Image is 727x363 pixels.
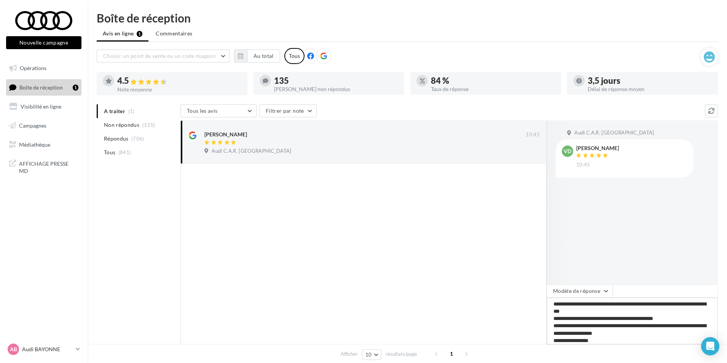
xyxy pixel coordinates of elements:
button: Tous les avis [180,104,257,117]
button: Au total [234,50,280,62]
span: (135) [142,122,155,128]
span: (841) [118,149,131,155]
span: AB [10,345,17,353]
span: Boîte de réception [19,84,63,90]
span: Tous les avis [187,107,218,114]
button: Filtrer par note [259,104,317,117]
div: Taux de réponse [431,86,555,92]
div: Tous [284,48,305,64]
span: Opérations [20,65,46,71]
span: 10 [365,352,372,358]
span: Répondus [104,135,129,142]
button: Choisir un point de vente ou un code magasin [97,50,230,62]
button: 10 [362,349,381,360]
a: AFFICHAGE PRESSE MD [5,155,83,178]
span: Audi C.A.R. [GEOGRAPHIC_DATA] [574,130,654,136]
div: Boîte de réception [97,12,718,24]
span: (706) [131,136,144,142]
span: résultats/page [386,350,417,358]
span: Tous [104,149,115,156]
div: 4.5 [117,77,241,85]
span: Médiathèque [19,141,50,147]
span: Non répondus [104,121,139,129]
button: Modèle de réponse [547,285,613,297]
div: 1 [73,85,78,91]
span: 10:45 [576,162,590,168]
span: Afficher [341,350,358,358]
div: [PERSON_NAME] [204,131,247,138]
span: Campagnes [19,122,46,129]
div: [PERSON_NAME] [576,146,619,151]
span: 10:45 [526,131,540,138]
a: Visibilité en ligne [5,99,83,115]
a: Médiathèque [5,137,83,153]
p: Audi BAYONNE [22,345,73,353]
div: 84 % [431,77,555,85]
a: Boîte de réception1 [5,79,83,96]
span: AFFICHAGE PRESSE MD [19,158,78,175]
div: 135 [274,77,398,85]
span: Commentaires [156,30,192,37]
a: AB Audi BAYONNE [6,342,81,357]
div: Open Intercom Messenger [701,337,719,355]
button: Au total [247,50,280,62]
div: Note moyenne [117,87,241,92]
button: Nouvelle campagne [6,36,81,49]
span: Choisir un point de vente ou un code magasin [103,53,216,59]
span: Visibilité en ligne [21,103,61,110]
a: Campagnes [5,118,83,134]
div: 3,5 jours [588,77,712,85]
span: 1 [445,348,458,360]
span: VD [564,147,571,155]
div: [PERSON_NAME] non répondus [274,86,398,92]
div: Délai de réponse moyen [588,86,712,92]
span: Audi C.A.R. [GEOGRAPHIC_DATA] [212,148,291,155]
a: Opérations [5,60,83,76]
